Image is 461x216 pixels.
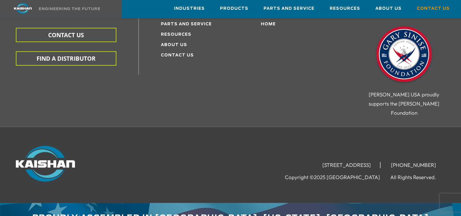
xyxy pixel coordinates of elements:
a: Resources [330,0,360,17]
span: [PERSON_NAME] USA proudly supports the [PERSON_NAME] Foundation [369,91,439,116]
a: Parts and Service [264,0,314,17]
span: Parts and Service [264,5,314,12]
button: FIND A DISTRIBUTOR [16,51,116,66]
a: About Us [161,43,187,47]
span: About Us [375,5,402,12]
li: [PHONE_NUMBER] [382,162,445,168]
button: CONTACT US [16,28,116,42]
img: Gary Sinise Foundation [374,24,434,85]
a: Home [261,22,276,26]
a: Contact Us [417,0,450,17]
span: Contact Us [417,5,450,12]
a: Contact Us [161,53,194,57]
a: Products [220,0,248,17]
span: Products [220,5,248,12]
img: Kaishan [16,146,75,182]
a: Industries [174,0,205,17]
li: Copyright ©2025 [GEOGRAPHIC_DATA] [285,174,389,180]
span: Industries [174,5,205,12]
img: Engineering the future [39,7,100,10]
a: About Us [375,0,402,17]
a: Parts and service [161,22,212,26]
li: All Rights Reserved. [390,174,445,180]
a: Resources [161,33,191,37]
li: [STREET_ADDRESS] [313,162,381,168]
span: Resources [330,5,360,12]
